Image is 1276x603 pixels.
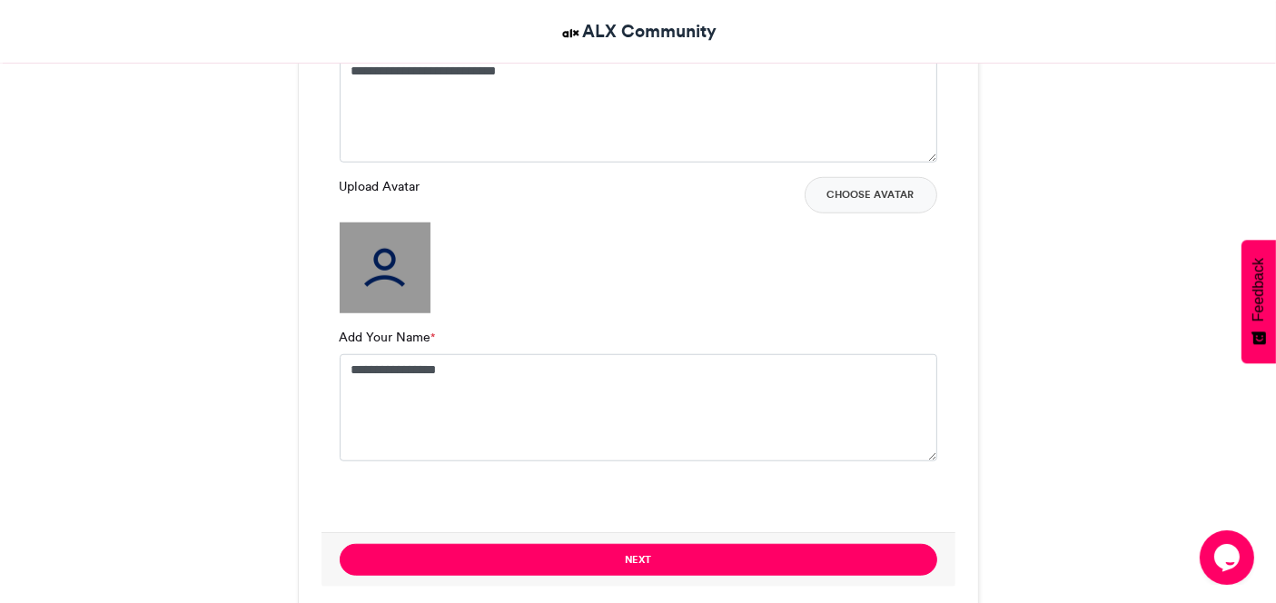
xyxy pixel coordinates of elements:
[340,222,430,313] img: user_filled.png
[559,22,582,44] img: ALX Community
[340,544,937,576] button: Next
[559,18,717,44] a: ALX Community
[340,328,436,347] label: Add Your Name
[1251,258,1267,321] span: Feedback
[1200,530,1258,585] iframe: chat widget
[340,177,420,196] label: Upload Avatar
[805,177,937,213] button: Choose Avatar
[1241,240,1276,363] button: Feedback - Show survey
